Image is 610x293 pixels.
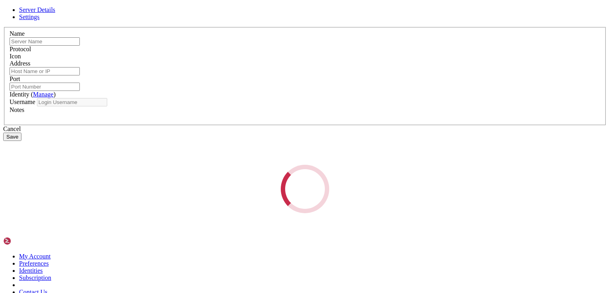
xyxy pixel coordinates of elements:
[31,91,56,98] span: ( )
[19,13,40,20] a: Settings
[10,30,25,37] label: Name
[10,37,80,46] input: Server Name
[10,67,80,75] input: Host Name or IP
[3,125,607,133] div: Cancel
[10,53,21,60] label: Icon
[19,274,51,281] a: Subscription
[10,46,31,52] label: Protocol
[19,6,55,13] a: Server Details
[3,237,49,245] img: Shellngn
[10,98,35,105] label: Username
[277,160,334,217] div: Loading...
[19,260,49,267] a: Preferences
[19,253,51,260] a: My Account
[19,267,43,274] a: Identities
[10,106,24,113] label: Notes
[10,75,20,82] label: Port
[3,133,21,141] button: Save
[10,60,30,67] label: Address
[37,98,107,106] input: Login Username
[10,83,80,91] input: Port Number
[10,91,56,98] label: Identity
[33,91,54,98] a: Manage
